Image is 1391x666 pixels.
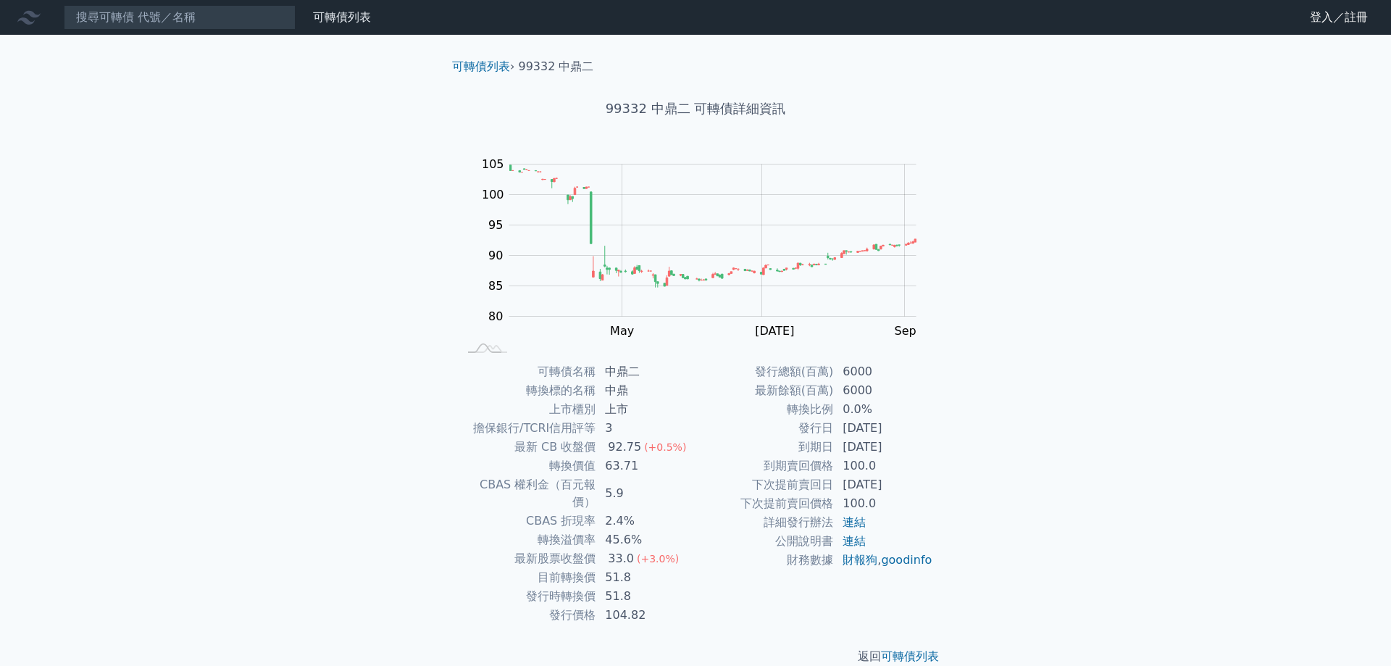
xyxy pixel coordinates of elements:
td: 上市櫃別 [458,400,596,419]
input: 搜尋可轉債 代號／名稱 [64,5,296,30]
td: 到期賣回價格 [695,457,834,475]
tspan: 105 [482,157,504,171]
a: 連結 [843,515,866,529]
td: 100.0 [834,457,933,475]
tspan: Sep [895,324,916,338]
td: 0.0% [834,400,933,419]
tspan: 95 [488,218,503,232]
g: Series [509,165,916,288]
td: 45.6% [596,530,695,549]
td: 6000 [834,381,933,400]
td: 63.71 [596,457,695,475]
td: 發行日 [695,419,834,438]
td: CBAS 權利金（百元報價） [458,475,596,512]
td: 轉換比例 [695,400,834,419]
td: 到期日 [695,438,834,457]
td: 轉換價值 [458,457,596,475]
td: 6000 [834,362,933,381]
span: (+3.0%) [637,553,679,565]
p: 返回 [440,648,951,665]
tspan: 90 [488,249,503,262]
td: 100.0 [834,494,933,513]
tspan: May [610,324,634,338]
tspan: [DATE] [755,324,794,338]
td: 最新餘額(百萬) [695,381,834,400]
td: , [834,551,933,570]
td: [DATE] [834,419,933,438]
td: 51.8 [596,587,695,606]
td: 5.9 [596,475,695,512]
td: [DATE] [834,438,933,457]
td: 上市 [596,400,695,419]
td: 中鼎 [596,381,695,400]
li: 99332 中鼎二 [519,58,594,75]
a: 可轉債列表 [313,10,371,24]
div: 92.75 [605,438,644,456]
td: 轉換標的名稱 [458,381,596,400]
td: 最新 CB 收盤價 [458,438,596,457]
td: CBAS 折現率 [458,512,596,530]
td: 擔保銀行/TCRI信用評等 [458,419,596,438]
td: 公開說明書 [695,532,834,551]
td: 發行價格 [458,606,596,625]
h1: 99332 中鼎二 可轉債詳細資訊 [440,99,951,119]
td: 下次提前賣回價格 [695,494,834,513]
g: Chart [475,157,938,367]
td: 目前轉換價 [458,568,596,587]
td: 3 [596,419,695,438]
td: 財務數據 [695,551,834,570]
td: 51.8 [596,568,695,587]
td: [DATE] [834,475,933,494]
a: goodinfo [881,553,932,567]
td: 中鼎二 [596,362,695,381]
div: 33.0 [605,550,637,567]
span: (+0.5%) [644,441,686,453]
li: › [452,58,514,75]
a: 可轉債列表 [452,59,510,73]
a: 財報狗 [843,553,877,567]
td: 最新股票收盤價 [458,549,596,568]
td: 下次提前賣回日 [695,475,834,494]
a: 連結 [843,534,866,548]
td: 轉換溢價率 [458,530,596,549]
a: 登入／註冊 [1298,6,1379,29]
a: 可轉債列表 [881,649,939,663]
td: 2.4% [596,512,695,530]
td: 發行時轉換價 [458,587,596,606]
td: 發行總額(百萬) [695,362,834,381]
tspan: 85 [488,279,503,293]
tspan: 100 [482,188,504,201]
td: 詳細發行辦法 [695,513,834,532]
td: 可轉債名稱 [458,362,596,381]
td: 104.82 [596,606,695,625]
tspan: 80 [488,309,503,323]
